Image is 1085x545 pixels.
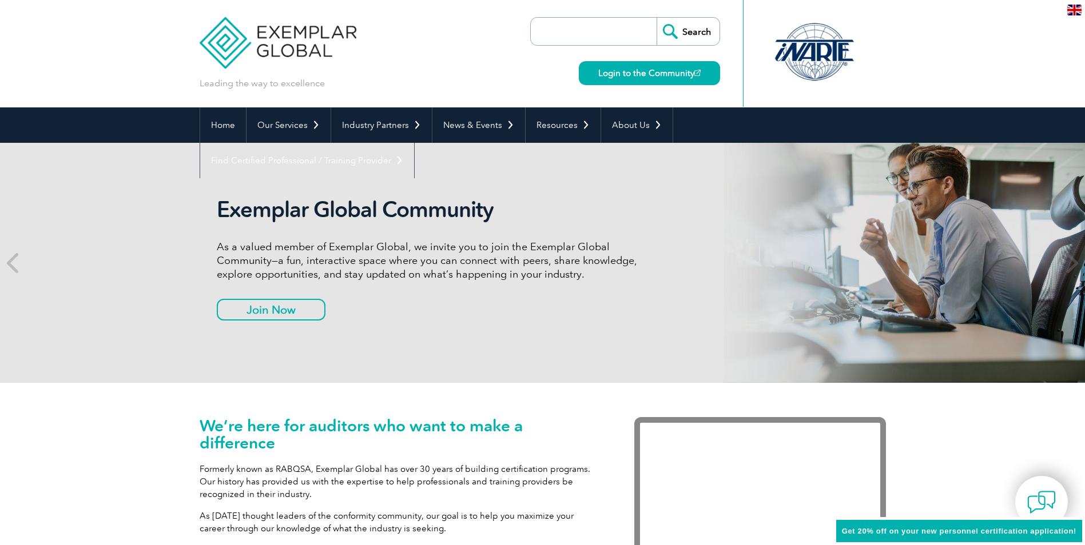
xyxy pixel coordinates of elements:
p: As [DATE] thought leaders of the conformity community, our goal is to help you maximize your care... [200,510,600,535]
img: contact-chat.png [1027,488,1056,516]
a: Our Services [247,107,331,143]
a: Join Now [217,299,325,320]
a: News & Events [432,107,525,143]
h2: Exemplar Global Community [217,197,646,223]
a: Resources [526,107,601,143]
a: About Us [601,107,673,143]
a: Login to the Community [579,61,720,85]
img: open_square.png [694,70,701,76]
input: Search [657,18,720,45]
p: Formerly known as RABQSA, Exemplar Global has over 30 years of building certification programs. O... [200,463,600,500]
h1: We’re here for auditors who want to make a difference [200,417,600,451]
a: Find Certified Professional / Training Provider [200,143,414,178]
a: Industry Partners [331,107,432,143]
span: Get 20% off on your new personnel certification application! [842,527,1076,535]
img: en [1067,5,1082,15]
p: Leading the way to excellence [200,77,325,90]
p: As a valued member of Exemplar Global, we invite you to join the Exemplar Global Community—a fun,... [217,240,646,281]
a: Home [200,107,246,143]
